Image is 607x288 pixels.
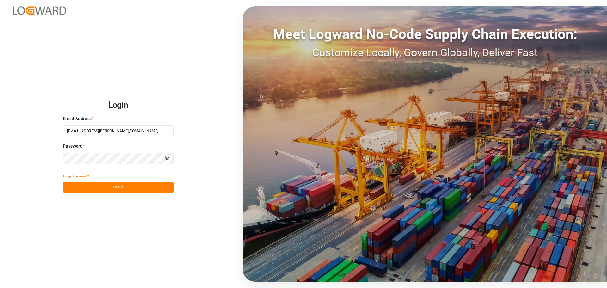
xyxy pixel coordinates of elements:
[63,115,92,122] span: Email Address
[63,143,83,150] span: Password
[63,95,174,115] h2: Login
[13,6,66,15] img: Logward_new_orange.png
[243,24,607,45] div: Meet Logward No-Code Supply Chain Execution:
[243,45,607,61] div: Customize Locally, Govern Globally, Deliver Fast
[63,171,89,182] button: Forgot Password?
[63,182,174,193] button: Log In
[63,125,174,136] input: Enter your email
